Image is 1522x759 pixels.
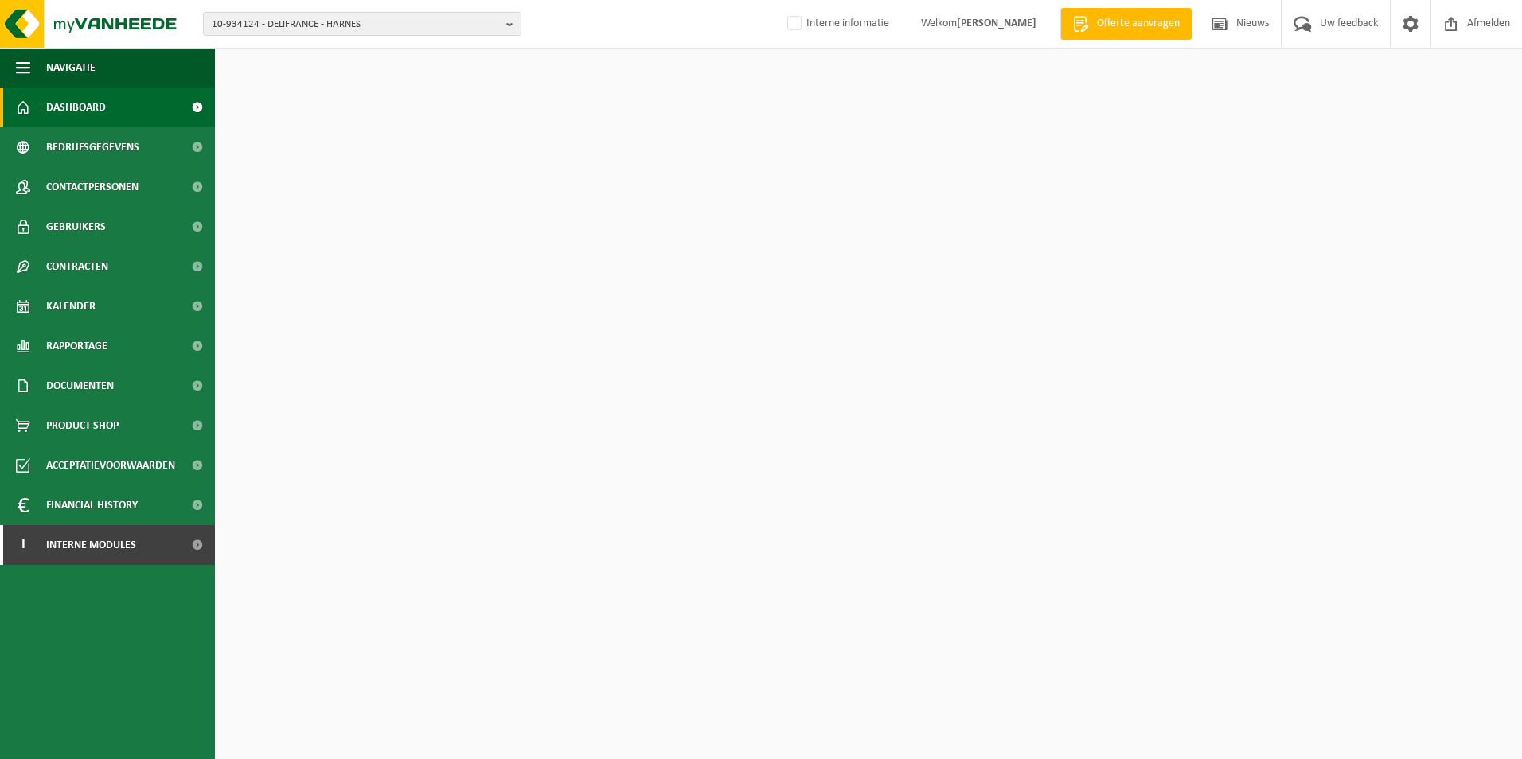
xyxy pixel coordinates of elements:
span: Contracten [46,247,108,286]
span: Dashboard [46,88,106,127]
span: I [16,525,30,565]
span: Interne modules [46,525,136,565]
span: Contactpersonen [46,167,139,207]
button: 10-934124 - DELIFRANCE - HARNES [203,12,521,36]
span: Acceptatievoorwaarden [46,446,175,485]
span: Financial History [46,485,138,525]
span: Bedrijfsgegevens [46,127,139,167]
label: Interne informatie [784,12,889,36]
span: 10-934124 - DELIFRANCE - HARNES [212,13,500,37]
span: Kalender [46,286,96,326]
span: Product Shop [46,406,119,446]
span: Gebruikers [46,207,106,247]
span: Navigatie [46,48,96,88]
span: Offerte aanvragen [1093,16,1184,32]
a: Offerte aanvragen [1060,8,1192,40]
span: Rapportage [46,326,107,366]
span: Documenten [46,366,114,406]
strong: [PERSON_NAME] [957,18,1036,29]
